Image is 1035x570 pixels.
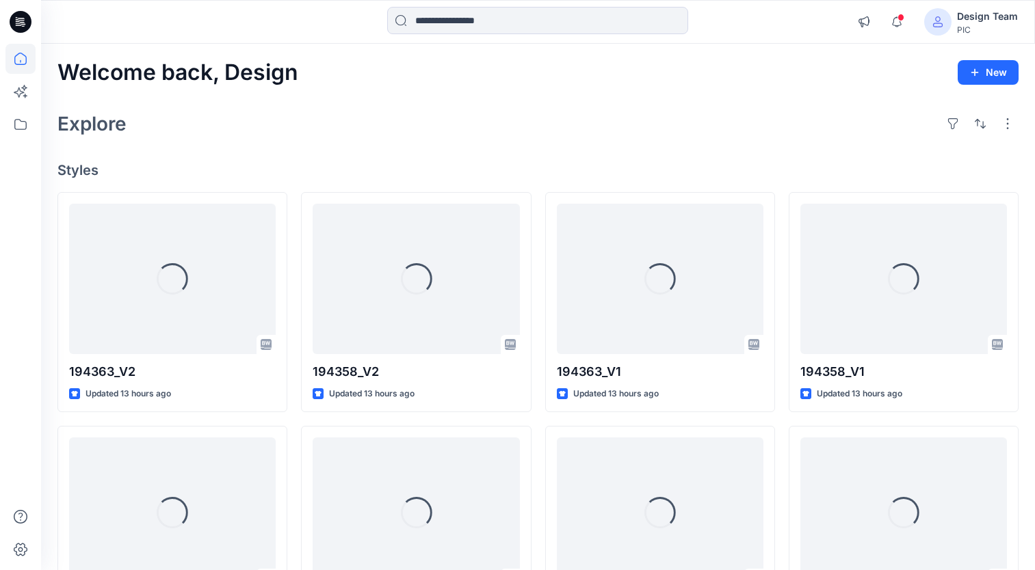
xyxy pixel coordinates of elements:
button: New [958,60,1019,85]
div: Design Team [957,8,1018,25]
h2: Welcome back, Design [57,60,298,85]
p: 194358_V2 [313,362,519,381]
div: PIC [957,25,1018,35]
p: 194358_V1 [800,362,1007,381]
p: Updated 13 hours ago [86,387,171,401]
h2: Explore [57,113,127,135]
p: Updated 13 hours ago [573,387,659,401]
p: Updated 13 hours ago [329,387,415,401]
p: Updated 13 hours ago [817,387,902,401]
h4: Styles [57,162,1019,178]
svg: avatar [932,16,943,27]
p: 194363_V1 [557,362,763,381]
p: 194363_V2 [69,362,276,381]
